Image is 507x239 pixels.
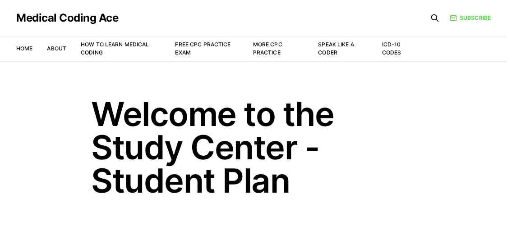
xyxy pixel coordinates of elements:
a: ICD-10 Codes [382,41,401,56]
a: Free CPC Practice Exam [175,41,230,56]
h1: Welcome to the Study Center - Student Plan [91,97,416,197]
a: More CPC Practice [253,41,282,56]
a: Subscribe [450,14,491,22]
a: How to Learn Medical Coding [81,41,149,56]
a: Speak Like a Coder [318,41,354,56]
a: Medical Coding Ace [16,13,118,23]
a: About [47,45,66,52]
a: Home [16,45,32,52]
